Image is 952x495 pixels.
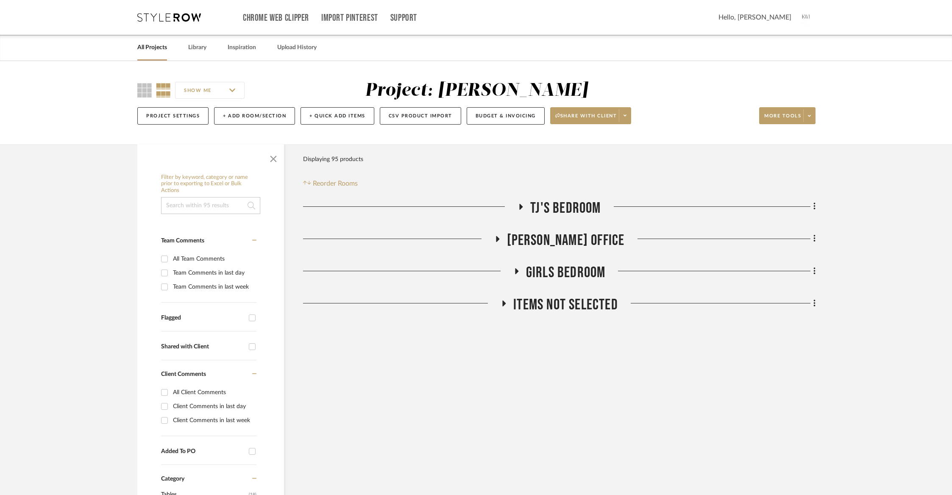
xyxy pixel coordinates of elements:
button: CSV Product Import [380,107,461,125]
div: All Client Comments [173,386,254,399]
button: + Add Room/Section [214,107,295,125]
span: Items Not Selected [513,296,618,314]
a: Import Pinterest [321,14,378,22]
a: Upload History [277,42,317,53]
div: Team Comments in last week [173,280,254,294]
a: Support [390,14,417,22]
button: Budget & Invoicing [467,107,545,125]
div: Client Comments in last day [173,400,254,413]
a: All Projects [137,42,167,53]
a: Chrome Web Clipper [243,14,309,22]
span: Category [161,476,184,483]
div: Flagged [161,314,245,322]
img: avatar [798,8,816,26]
span: More tools [764,113,801,125]
button: Share with client [550,107,632,124]
span: Hello, [PERSON_NAME] [718,12,791,22]
div: Displaying 95 products [303,151,363,168]
button: + Quick Add Items [301,107,374,125]
div: All Team Comments [173,252,254,266]
button: Project Settings [137,107,209,125]
button: Reorder Rooms [303,178,358,189]
div: Project: [PERSON_NAME] [365,82,588,100]
div: Added To PO [161,448,245,455]
span: Girls Bedroom [526,264,606,282]
span: Share with client [555,113,617,125]
span: [PERSON_NAME] Office [507,231,625,250]
input: Search within 95 results [161,197,260,214]
div: Team Comments in last day [173,266,254,280]
div: Shared with Client [161,343,245,350]
button: Close [265,149,282,166]
span: Client Comments [161,371,206,377]
h6: Filter by keyword, category or name prior to exporting to Excel or Bulk Actions [161,174,260,194]
button: More tools [759,107,816,124]
span: TJ's Bedroom [530,199,601,217]
a: Library [188,42,206,53]
span: Reorder Rooms [313,178,358,189]
div: Client Comments in last week [173,414,254,427]
span: Team Comments [161,238,204,244]
a: Inspiration [228,42,256,53]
